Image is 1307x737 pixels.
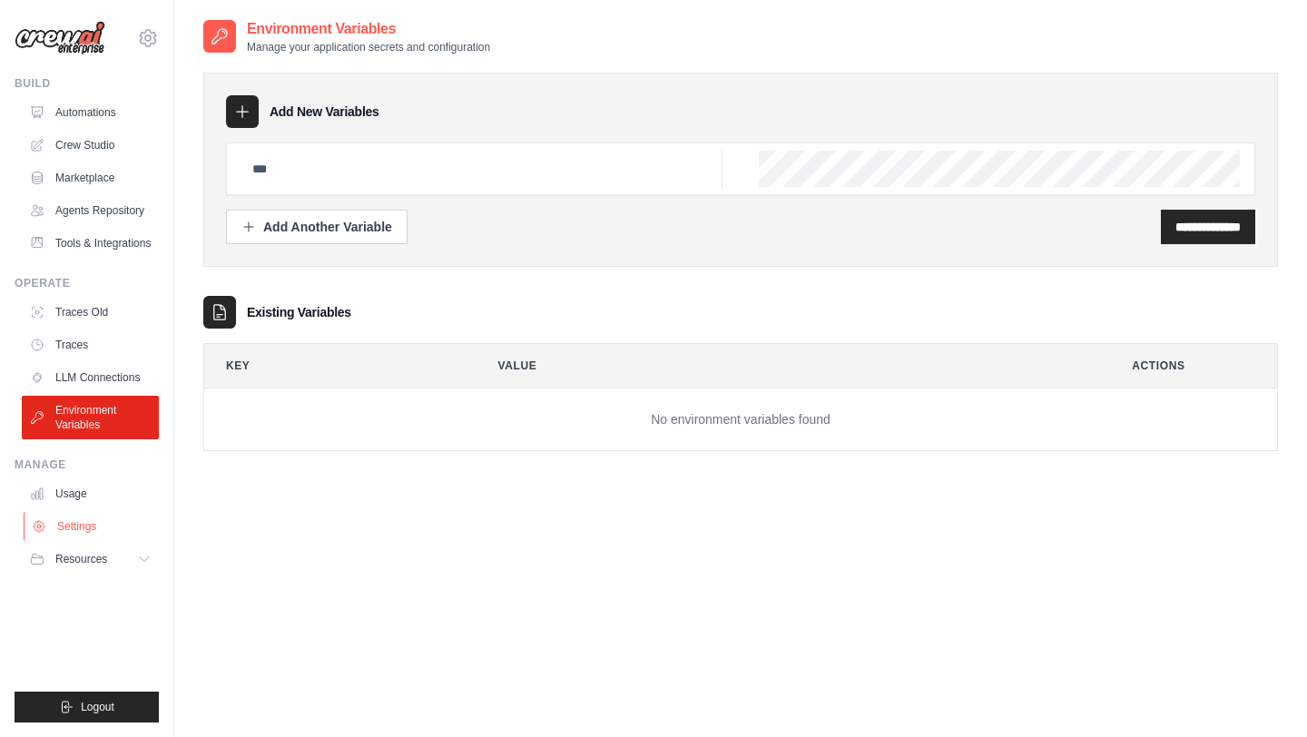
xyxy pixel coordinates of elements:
th: Value [477,344,1096,388]
img: Logo [15,21,105,55]
td: No environment variables found [204,388,1277,451]
a: Settings [24,512,161,541]
h3: Existing Variables [247,303,351,321]
button: Add Another Variable [226,210,408,244]
a: Crew Studio [22,131,159,160]
div: Operate [15,276,159,290]
div: Add Another Variable [241,218,392,236]
div: Build [15,76,159,91]
span: Resources [55,552,107,566]
a: Agents Repository [22,196,159,225]
a: Automations [22,98,159,127]
button: Logout [15,692,159,722]
a: Environment Variables [22,396,159,439]
h3: Add New Variables [270,103,379,121]
button: Resources [22,545,159,574]
div: Manage [15,457,159,472]
a: Marketplace [22,163,159,192]
a: Tools & Integrations [22,229,159,258]
p: Manage your application secrets and configuration [247,40,490,54]
a: Traces [22,330,159,359]
th: Actions [1110,344,1277,388]
a: Traces Old [22,298,159,327]
th: Key [204,344,462,388]
h2: Environment Variables [247,18,490,40]
span: Logout [81,700,114,714]
a: LLM Connections [22,363,159,392]
a: Usage [22,479,159,508]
